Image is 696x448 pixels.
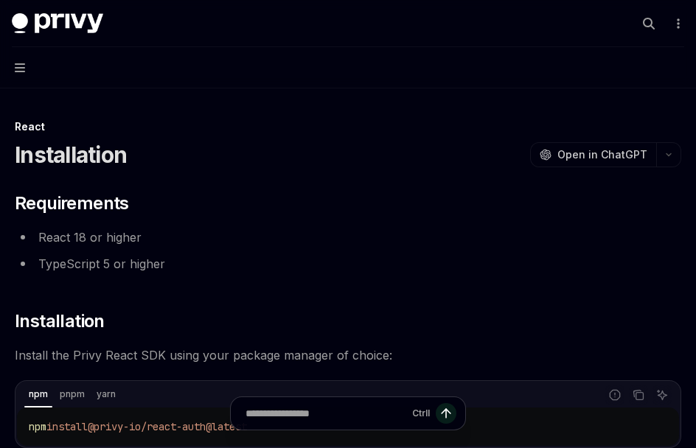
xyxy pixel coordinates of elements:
button: Copy the contents from the code block [629,385,648,405]
button: Ask AI [652,385,672,405]
div: npm [24,385,52,403]
span: Installation [15,309,105,333]
button: Report incorrect code [605,385,624,405]
input: Ask a question... [246,397,406,430]
img: dark logo [12,13,103,34]
h1: Installation [15,141,127,168]
li: React 18 or higher [15,227,681,248]
div: pnpm [55,385,89,403]
span: Requirements [15,192,129,215]
button: Open in ChatGPT [530,142,656,167]
div: React [15,119,681,134]
button: More actions [669,13,684,34]
span: Install the Privy React SDK using your package manager of choice: [15,345,681,365]
li: TypeScript 5 or higher [15,253,681,274]
button: Open search [637,12,661,35]
div: yarn [92,385,120,403]
button: Send message [436,403,456,424]
span: Open in ChatGPT [557,147,647,162]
